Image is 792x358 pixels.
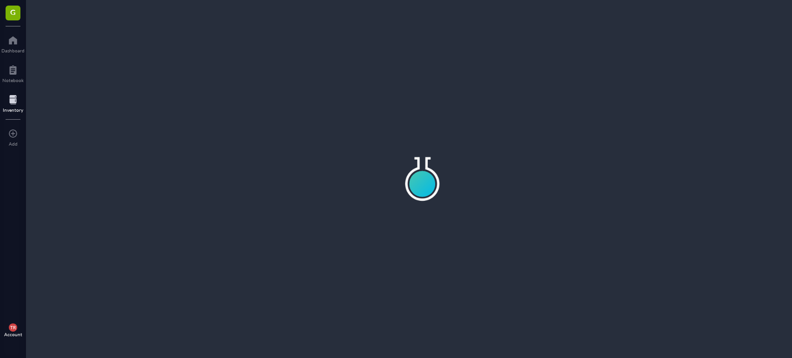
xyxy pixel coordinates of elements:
[10,6,16,18] span: G
[3,107,23,113] div: Inventory
[1,48,25,53] div: Dashboard
[1,33,25,53] a: Dashboard
[9,141,18,147] div: Add
[2,77,24,83] div: Notebook
[3,92,23,113] a: Inventory
[10,325,16,330] span: TR
[4,332,22,337] div: Account
[2,63,24,83] a: Notebook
